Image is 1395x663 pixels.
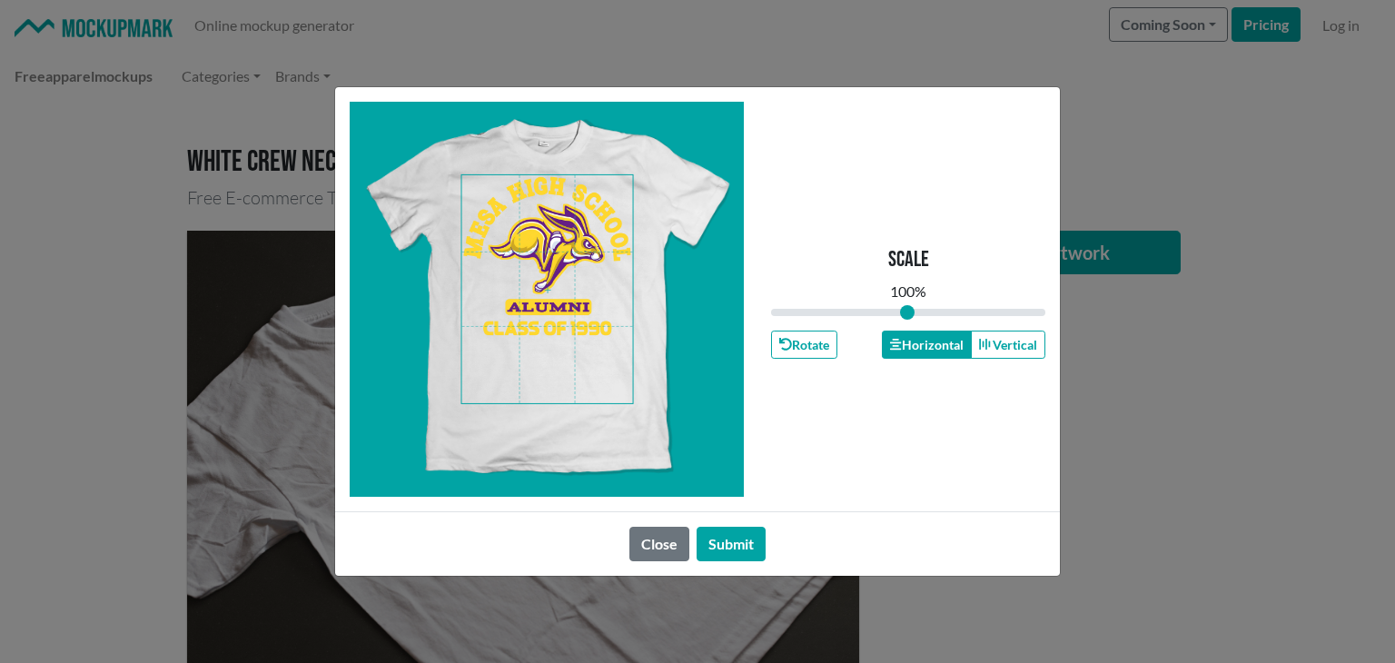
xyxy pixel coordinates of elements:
button: Close [629,527,689,561]
p: Scale [888,247,929,273]
button: Horizontal [882,331,971,359]
button: Submit [697,527,766,561]
button: Vertical [971,331,1045,359]
div: 100 % [890,281,926,302]
button: Rotate [771,331,837,359]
